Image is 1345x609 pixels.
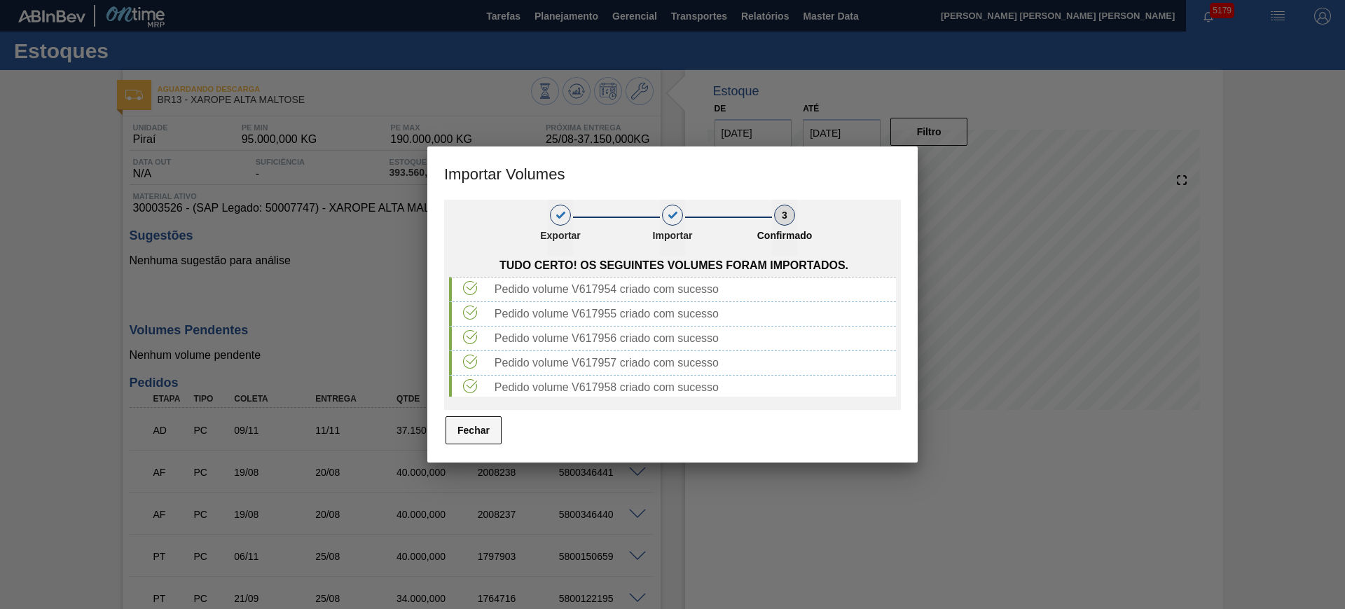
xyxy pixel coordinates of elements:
p: Confirmado [750,230,820,241]
div: 3 [774,205,795,226]
div: 1 [550,205,571,226]
img: Tipo [463,306,477,320]
img: Tipo [463,379,477,393]
img: Tipo [463,355,477,369]
div: Pedido volume V617957 criado com sucesso [489,357,896,369]
div: Pedido volume V617954 criado com sucesso [489,283,896,296]
img: Tipo [463,330,477,344]
img: Tipo [463,281,477,295]
button: 2Importar [660,200,685,256]
span: Tudo certo! Os seguintes volumes foram importados. [499,259,848,272]
div: Pedido volume V617956 criado com sucesso [489,332,896,345]
p: Exportar [525,230,595,241]
button: 1Exportar [548,200,573,256]
h3: Importar Volumes [427,146,918,200]
p: Importar [637,230,708,241]
div: Pedido volume V617958 criado com sucesso [489,381,896,394]
button: Fechar [446,416,502,444]
button: 3Confirmado [772,200,797,256]
div: Pedido volume V617955 criado com sucesso [489,308,896,320]
div: 2 [662,205,683,226]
